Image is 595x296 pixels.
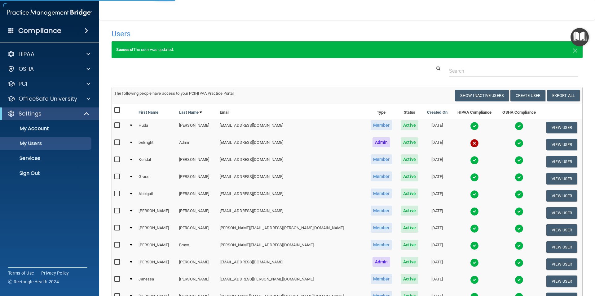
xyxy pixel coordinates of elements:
[136,136,177,153] td: beBright
[515,224,523,233] img: tick.e7d51cea.svg
[217,256,366,273] td: [EMAIL_ADDRESS][DOMAIN_NAME]
[136,119,177,136] td: Huda
[422,239,452,256] td: [DATE]
[571,28,589,46] button: Open Resource Center
[422,136,452,153] td: [DATE]
[8,279,59,285] span: Ⓒ Rectangle Health 2024
[470,241,479,250] img: tick.e7d51cea.svg
[19,50,34,58] p: HIPAA
[177,119,217,136] td: [PERSON_NAME]
[455,90,509,101] button: Show Inactive Users
[371,154,392,164] span: Member
[19,80,27,88] p: PCI
[515,122,523,130] img: tick.e7d51cea.svg
[371,171,392,181] span: Member
[177,136,217,153] td: Admin
[112,30,382,38] h4: Users
[217,204,366,221] td: [EMAIL_ADDRESS][DOMAIN_NAME]
[401,189,418,198] span: Active
[217,153,366,170] td: [EMAIL_ADDRESS][DOMAIN_NAME]
[114,91,234,96] span: The following people have access to your PCIHIPAA Practice Portal
[470,139,479,148] img: cross.ca9f0e7f.svg
[136,256,177,273] td: [PERSON_NAME]
[217,170,366,187] td: [EMAIL_ADDRESS][DOMAIN_NAME]
[515,190,523,199] img: tick.e7d51cea.svg
[18,26,61,35] h4: Compliance
[7,50,90,58] a: HIPAA
[452,104,497,119] th: HIPAA Compliance
[422,187,452,204] td: [DATE]
[217,136,366,153] td: [EMAIL_ADDRESS][DOMAIN_NAME]
[177,204,217,221] td: [PERSON_NAME]
[179,109,202,116] a: Last Name
[401,171,418,181] span: Active
[4,170,89,176] p: Sign Out
[19,65,34,73] p: OSHA
[470,156,479,165] img: tick.e7d51cea.svg
[546,173,577,184] button: View User
[136,170,177,187] td: Grace
[422,204,452,221] td: [DATE]
[136,153,177,170] td: Kendal
[546,190,577,202] button: View User
[217,104,366,119] th: Email
[217,221,366,239] td: [PERSON_NAME][EMAIL_ADDRESS][PERSON_NAME][DOMAIN_NAME]
[136,273,177,290] td: Janessa
[7,65,90,73] a: OSHA
[372,257,390,267] span: Admin
[470,173,479,182] img: tick.e7d51cea.svg
[19,110,42,117] p: Settings
[449,65,578,77] input: Search
[470,276,479,284] img: tick.e7d51cea.svg
[422,221,452,239] td: [DATE]
[7,80,90,88] a: PCI
[41,270,69,276] a: Privacy Policy
[177,273,217,290] td: [PERSON_NAME]
[470,122,479,130] img: tick.e7d51cea.svg
[401,257,418,267] span: Active
[515,139,523,148] img: tick.e7d51cea.svg
[422,170,452,187] td: [DATE]
[470,190,479,199] img: tick.e7d51cea.svg
[546,122,577,133] button: View User
[546,241,577,253] button: View User
[177,256,217,273] td: [PERSON_NAME]
[515,207,523,216] img: tick.e7d51cea.svg
[422,273,452,290] td: [DATE]
[177,187,217,204] td: [PERSON_NAME]
[19,95,77,102] p: OfficeSafe University
[8,270,34,276] a: Terms of Use
[515,173,523,182] img: tick.e7d51cea.svg
[515,156,523,165] img: tick.e7d51cea.svg
[401,154,418,164] span: Active
[470,224,479,233] img: tick.e7d51cea.svg
[136,187,177,204] td: Abbigail
[371,240,392,250] span: Member
[136,221,177,239] td: [PERSON_NAME]
[7,7,92,19] img: PMB logo
[112,41,583,58] div: The user was updated.
[510,90,545,101] button: Create User
[422,153,452,170] td: [DATE]
[470,207,479,216] img: tick.e7d51cea.svg
[546,276,577,287] button: View User
[177,170,217,187] td: [PERSON_NAME]
[371,120,392,130] span: Member
[401,137,418,147] span: Active
[217,119,366,136] td: [EMAIL_ADDRESS][DOMAIN_NAME]
[7,110,90,117] a: Settings
[401,120,418,130] span: Active
[422,119,452,136] td: [DATE]
[217,187,366,204] td: [EMAIL_ADDRESS][DOMAIN_NAME]
[572,43,578,56] span: ×
[497,104,541,119] th: OSHA Compliance
[401,240,418,250] span: Active
[7,95,90,102] a: OfficeSafe University
[422,256,452,273] td: [DATE]
[371,274,392,284] span: Member
[177,153,217,170] td: [PERSON_NAME]
[177,221,217,239] td: [PERSON_NAME]
[217,273,366,290] td: [EMAIL_ADDRESS][PERSON_NAME][DOMAIN_NAME]
[515,276,523,284] img: tick.e7d51cea.svg
[371,206,392,216] span: Member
